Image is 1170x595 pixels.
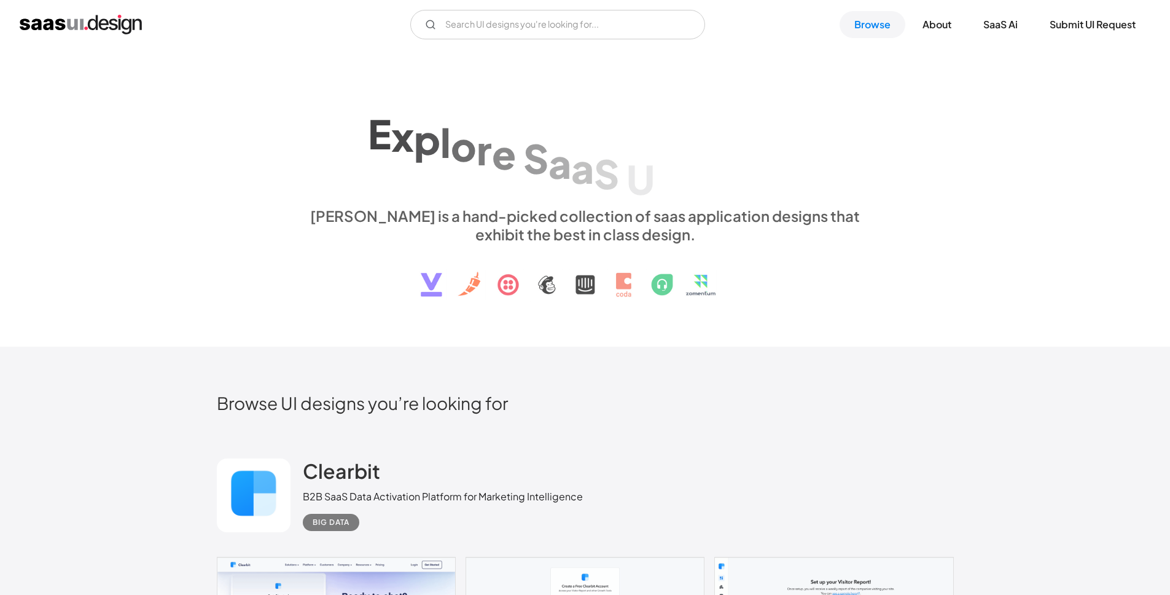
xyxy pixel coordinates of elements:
[368,110,391,157] div: E
[303,100,868,195] h1: Explore SaaS UI design patterns & interactions.
[969,11,1032,38] a: SaaS Ai
[571,144,594,192] div: a
[492,130,516,178] div: e
[626,156,655,203] div: U
[1035,11,1150,38] a: Submit UI Request
[477,126,492,173] div: r
[410,10,705,39] form: Email Form
[399,243,771,307] img: text, icon, saas logo
[414,116,440,163] div: p
[303,459,380,489] a: Clearbit
[840,11,905,38] a: Browse
[217,392,954,414] h2: Browse UI designs you’re looking for
[908,11,966,38] a: About
[410,10,705,39] input: Search UI designs you're looking for...
[303,459,380,483] h2: Clearbit
[303,489,583,504] div: B2B SaaS Data Activation Platform for Marketing Intelligence
[451,122,477,170] div: o
[594,150,619,197] div: S
[523,135,548,182] div: S
[313,515,349,530] div: Big Data
[303,207,868,243] div: [PERSON_NAME] is a hand-picked collection of saas application designs that exhibit the best in cl...
[20,15,142,34] a: home
[391,112,414,160] div: x
[548,140,571,187] div: a
[440,119,451,166] div: l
